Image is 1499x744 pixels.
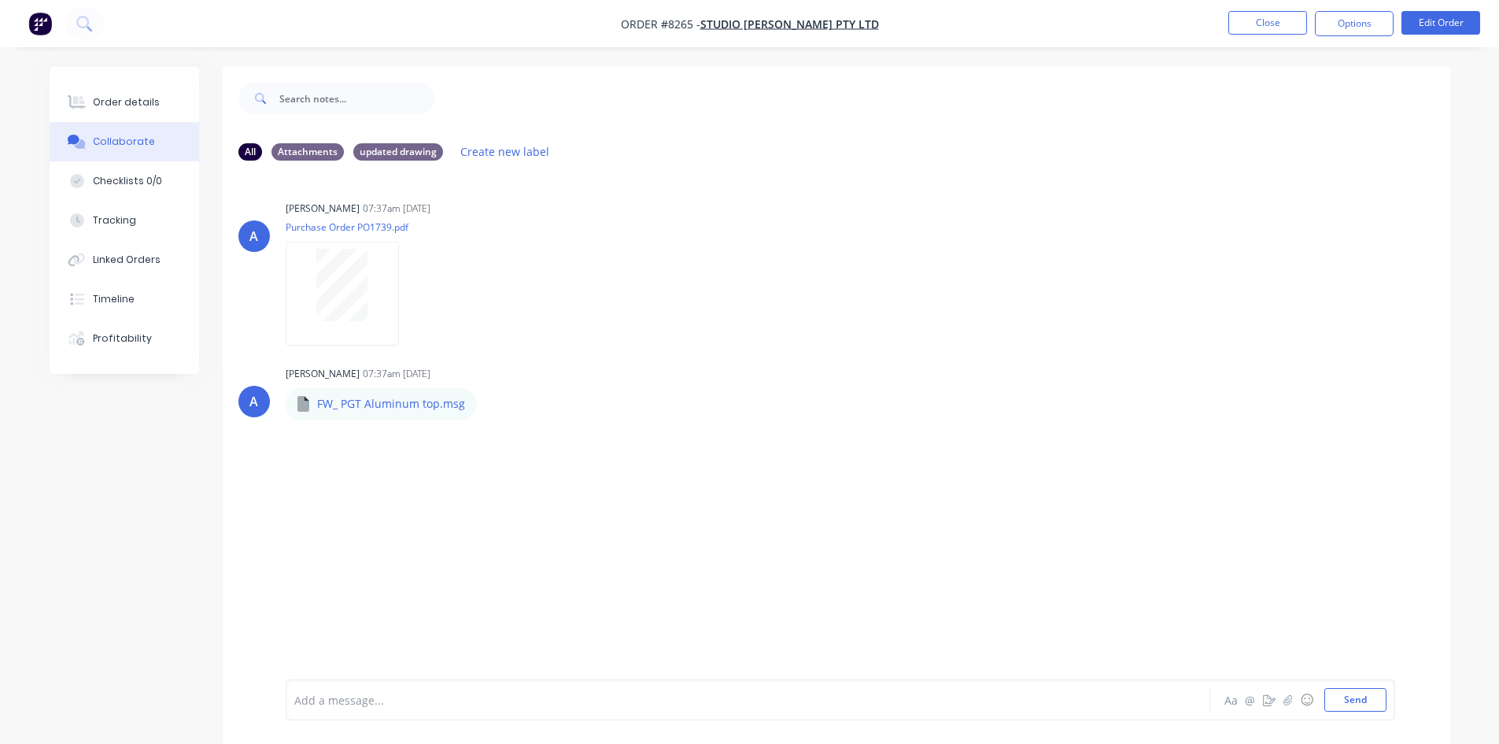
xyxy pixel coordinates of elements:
div: [PERSON_NAME] [286,202,360,216]
button: @ [1241,690,1260,709]
button: Timeline [50,279,199,319]
button: Close [1228,11,1307,35]
div: A [249,227,258,246]
button: Order details [50,83,199,122]
div: Collaborate [93,135,155,149]
div: Linked Orders [93,253,161,267]
div: Profitability [93,331,152,346]
a: Studio [PERSON_NAME] Pty Ltd [700,17,879,31]
div: All [238,143,262,161]
div: Checklists 0/0 [93,174,162,188]
button: ☺ [1298,690,1316,709]
button: Edit Order [1401,11,1480,35]
p: Purchase Order PO1739.pdf [286,220,415,234]
span: Order #8265 - [621,17,700,31]
button: Options [1315,11,1394,36]
button: Checklists 0/0 [50,161,199,201]
button: Create new label [452,141,558,162]
button: Collaborate [50,122,199,161]
div: Attachments [271,143,344,161]
button: Aa [1222,690,1241,709]
div: Timeline [93,292,135,306]
div: 07:37am [DATE] [363,202,430,216]
button: Linked Orders [50,240,199,279]
div: A [249,392,258,411]
button: Tracking [50,201,199,240]
img: Factory [28,12,52,35]
div: [PERSON_NAME] [286,367,360,381]
div: updated drawing [353,143,443,161]
input: Search notes... [279,83,435,114]
button: Profitability [50,319,199,358]
button: Send [1324,688,1386,712]
div: Tracking [93,213,136,228]
p: FW_ PGT Aluminum top.msg [317,396,465,412]
div: Order details [93,95,160,109]
div: 07:37am [DATE] [363,367,430,381]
